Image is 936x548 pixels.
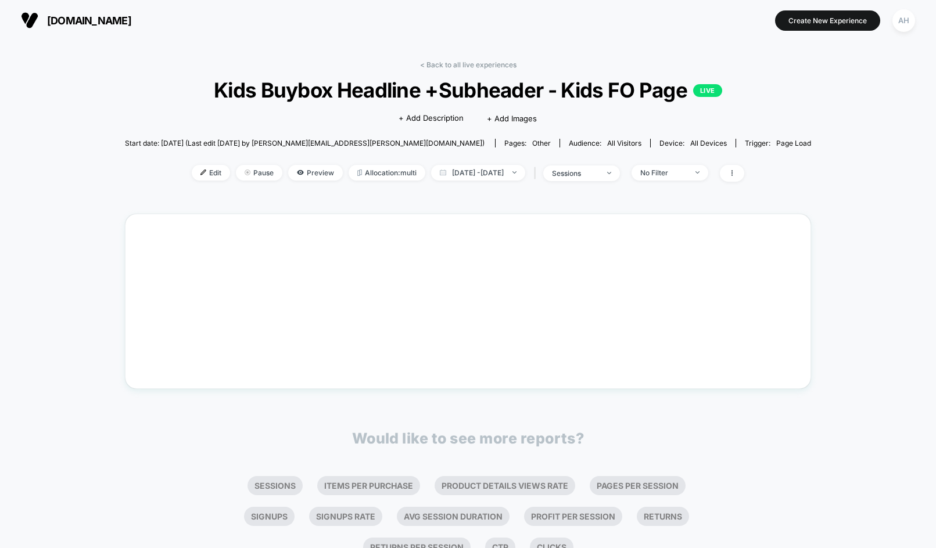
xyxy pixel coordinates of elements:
[236,165,282,181] span: Pause
[607,172,611,174] img: end
[745,139,811,147] div: Trigger:
[650,139,736,147] span: Device:
[17,11,135,30] button: [DOMAIN_NAME]
[248,476,303,495] li: Sessions
[775,10,880,31] button: Create New Experience
[440,170,446,175] img: calendar
[288,165,343,181] span: Preview
[524,507,622,526] li: Profit Per Session
[607,139,641,147] span: All Visitors
[125,139,485,147] span: Start date: [DATE] (Last edit [DATE] by [PERSON_NAME][EMAIL_ADDRESS][PERSON_NAME][DOMAIN_NAME])
[309,507,382,526] li: Signups Rate
[47,15,131,27] span: [DOMAIN_NAME]
[590,476,686,495] li: Pages Per Session
[532,139,551,147] span: other
[695,171,700,174] img: end
[690,139,727,147] span: all devices
[420,60,517,69] a: < Back to all live experiences
[892,9,915,32] div: AH
[504,139,551,147] div: Pages:
[512,171,517,174] img: end
[21,12,38,29] img: Visually logo
[531,165,543,182] span: |
[637,507,689,526] li: Returns
[245,170,250,175] img: end
[349,165,425,181] span: Allocation: multi
[640,168,687,177] div: No Filter
[159,78,776,102] span: Kids Buybox Headline +Subheader - Kids FO Page
[776,139,811,147] span: Page Load
[435,476,575,495] li: Product Details Views Rate
[693,84,722,97] p: LIVE
[192,165,230,181] span: Edit
[487,114,537,123] span: + Add Images
[244,507,295,526] li: Signups
[397,507,510,526] li: Avg Session Duration
[352,430,584,447] p: Would like to see more reports?
[431,165,525,181] span: [DATE] - [DATE]
[399,113,464,124] span: + Add Description
[569,139,641,147] div: Audience:
[552,169,598,178] div: sessions
[317,476,420,495] li: Items Per Purchase
[889,9,919,33] button: AH
[357,170,362,176] img: rebalance
[200,170,206,175] img: edit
